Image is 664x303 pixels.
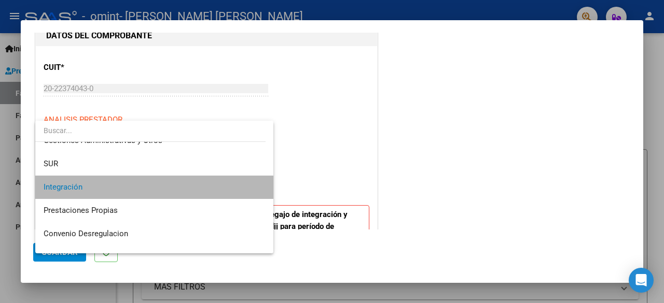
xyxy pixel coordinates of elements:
span: SUR [44,159,58,168]
span: Prestaciones Propias [44,206,118,215]
span: Convenio Desregulacion [44,229,128,238]
span: Integración [44,182,82,192]
span: Capita [44,252,66,262]
div: Open Intercom Messenger [629,268,654,293]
